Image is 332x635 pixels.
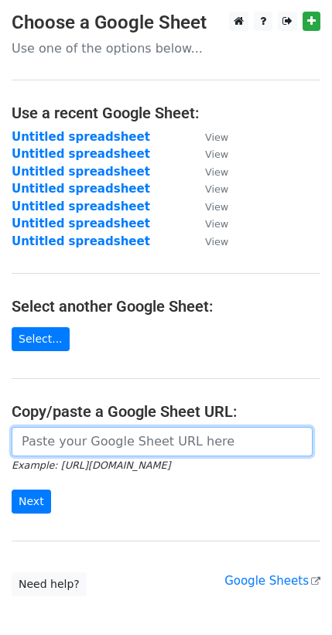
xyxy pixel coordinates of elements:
[190,130,228,144] a: View
[205,236,228,248] small: View
[12,427,313,456] input: Paste your Google Sheet URL here
[12,297,320,316] h4: Select another Google Sheet:
[12,182,150,196] a: Untitled spreadsheet
[12,234,150,248] a: Untitled spreadsheet
[205,131,228,143] small: View
[190,165,228,179] a: View
[205,149,228,160] small: View
[12,165,150,179] a: Untitled spreadsheet
[12,12,320,34] h3: Choose a Google Sheet
[12,402,320,421] h4: Copy/paste a Google Sheet URL:
[224,574,320,588] a: Google Sheets
[255,561,332,635] iframe: Chat Widget
[12,459,170,471] small: Example: [URL][DOMAIN_NAME]
[12,200,150,213] a: Untitled spreadsheet
[205,183,228,195] small: View
[190,217,228,230] a: View
[12,572,87,596] a: Need help?
[205,218,228,230] small: View
[12,217,150,230] a: Untitled spreadsheet
[190,182,228,196] a: View
[12,104,320,122] h4: Use a recent Google Sheet:
[190,234,228,248] a: View
[190,147,228,161] a: View
[190,200,228,213] a: View
[12,40,320,56] p: Use one of the options below...
[12,490,51,514] input: Next
[12,147,150,161] a: Untitled spreadsheet
[205,201,228,213] small: View
[12,327,70,351] a: Select...
[205,166,228,178] small: View
[12,130,150,144] a: Untitled spreadsheet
